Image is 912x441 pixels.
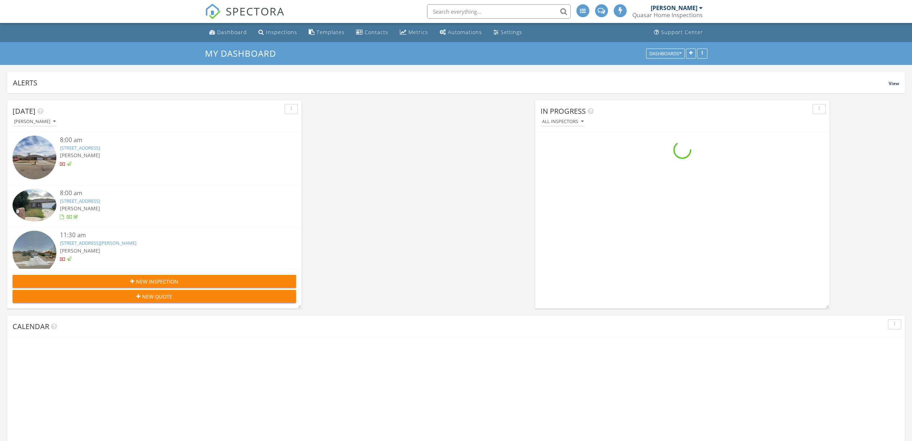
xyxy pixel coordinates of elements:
span: View [889,80,899,86]
a: Templates [306,26,347,39]
img: streetview [13,231,56,275]
div: Dashboards [649,51,682,56]
div: 8:00 am [60,189,273,198]
div: Quasar Home Inspections [632,11,703,19]
span: [PERSON_NAME] [60,152,100,159]
a: SPECTORA [205,10,285,25]
a: My Dashboard [205,47,282,59]
a: 8:00 am [STREET_ADDRESS] [PERSON_NAME] [13,136,296,181]
span: In Progress [541,106,586,116]
span: New Inspection [136,278,178,285]
span: [PERSON_NAME] [60,205,100,212]
span: SPECTORA [226,4,285,19]
div: Metrics [408,29,428,36]
button: Dashboards [646,48,685,58]
div: Inspections [266,29,297,36]
a: Automations (Advanced) [437,26,485,39]
a: Inspections [256,26,300,39]
div: [PERSON_NAME] [14,119,56,124]
div: 11:30 am [60,231,273,240]
a: [STREET_ADDRESS][PERSON_NAME] [60,240,136,246]
a: Dashboard [206,26,250,39]
div: 8:00 am [60,136,273,145]
a: 8:00 am [STREET_ADDRESS] [PERSON_NAME] [13,189,296,223]
a: Metrics [397,26,431,39]
input: Search everything... [427,4,571,19]
span: New Quote [142,293,172,300]
a: [STREET_ADDRESS] [60,198,100,204]
a: Contacts [353,26,391,39]
a: Support Center [651,26,706,39]
span: Calendar [13,322,49,331]
div: Contacts [365,29,388,36]
span: [PERSON_NAME] [60,247,100,254]
button: [PERSON_NAME] [13,117,57,127]
div: Automations [448,29,482,36]
img: 9353808%2Fcover_photos%2FvA6uDuU9AMzC0Pzfy6UL%2Fsmall.jpg [13,189,56,221]
div: Settings [501,29,522,36]
button: New Quote [13,290,296,303]
div: Dashboard [217,29,247,36]
a: 11:30 am [STREET_ADDRESS][PERSON_NAME] [PERSON_NAME] [13,231,296,276]
div: Templates [317,29,345,36]
div: Alerts [13,78,889,88]
div: Support Center [661,29,703,36]
div: [PERSON_NAME] [651,4,697,11]
span: [DATE] [13,106,36,116]
button: All Inspectors [541,117,585,127]
div: All Inspectors [542,119,584,124]
button: New Inspection [13,275,296,288]
img: The Best Home Inspection Software - Spectora [205,4,221,19]
a: [STREET_ADDRESS] [60,145,100,151]
img: streetview [13,136,56,179]
a: Settings [491,26,525,39]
